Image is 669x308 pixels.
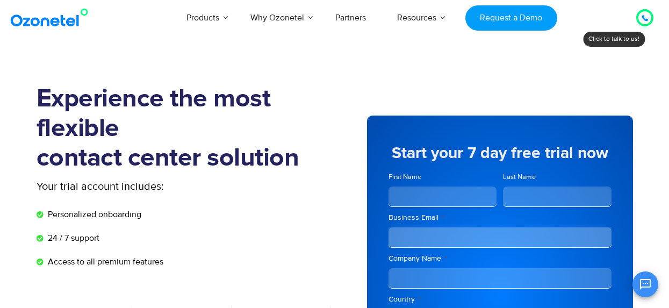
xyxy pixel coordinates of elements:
[389,294,612,305] label: Country
[389,145,612,161] h5: Start your 7 day free trial now
[45,255,163,268] span: Access to all premium features
[389,172,497,182] label: First Name
[45,208,141,221] span: Personalized onboarding
[45,232,99,245] span: 24 / 7 support
[389,253,612,264] label: Company Name
[465,5,557,31] a: Request a Demo
[503,172,612,182] label: Last Name
[37,84,335,173] h1: Experience the most flexible contact center solution
[632,271,658,297] button: Open chat
[389,212,612,223] label: Business Email
[37,178,254,195] p: Your trial account includes:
